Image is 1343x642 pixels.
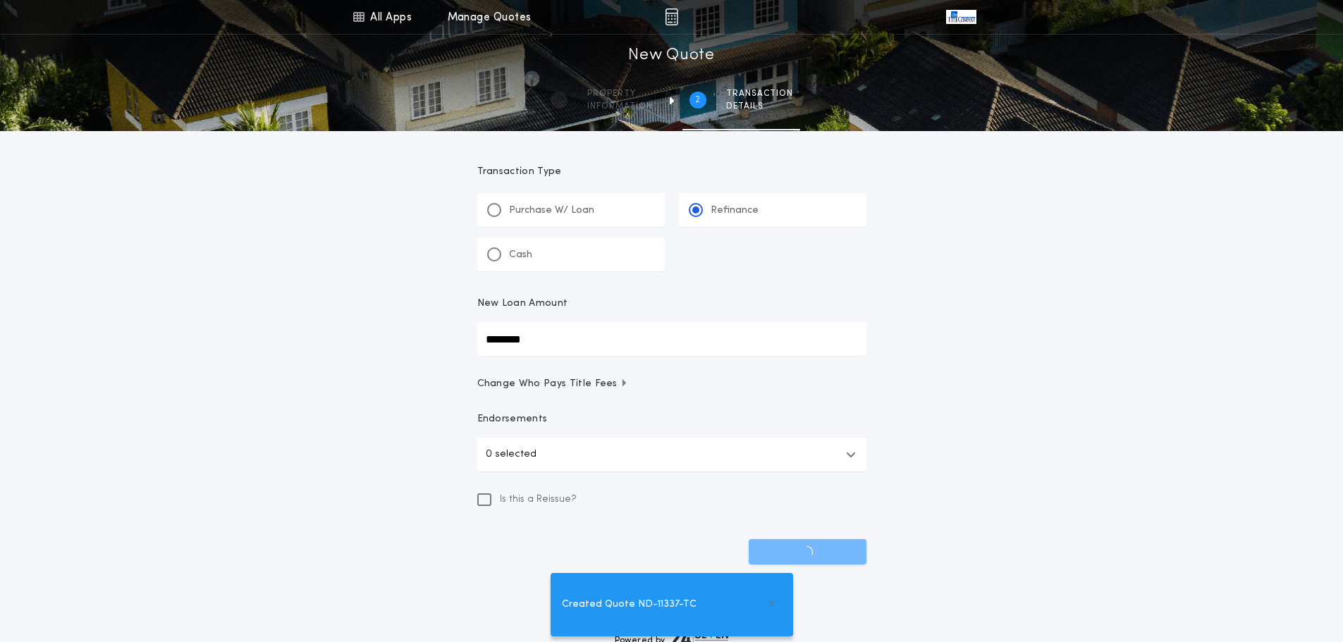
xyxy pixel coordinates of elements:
[726,101,793,112] span: details
[477,322,866,356] input: New Loan Amount
[695,94,700,106] h2: 2
[562,597,697,612] span: Created Quote ND-11337-TC
[509,248,532,262] p: Cash
[477,165,866,179] p: Transaction Type
[665,8,678,25] img: img
[477,438,866,471] button: 0 selected
[486,446,536,463] p: 0 selected
[500,493,577,507] span: Is this a Reissue?
[587,101,653,112] span: information
[587,88,653,99] span: Property
[628,44,714,67] h1: New Quote
[726,88,793,99] span: Transaction
[477,412,866,426] p: Endorsements
[946,10,976,24] img: vs-icon
[477,297,568,311] p: New Loan Amount
[711,204,759,218] p: Refinance
[477,377,866,391] button: Change Who Pays Title Fees
[477,377,629,391] span: Change Who Pays Title Fees
[509,204,594,218] p: Purchase W/ Loan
